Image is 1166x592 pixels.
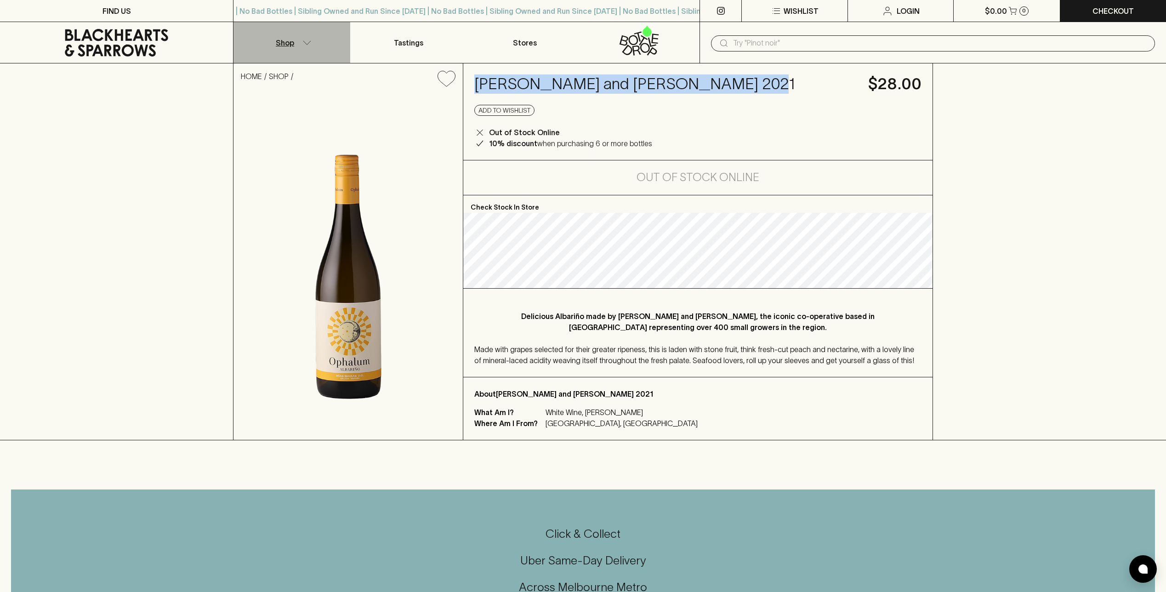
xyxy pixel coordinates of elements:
[1022,8,1026,13] p: 0
[434,67,459,91] button: Add to wishlist
[11,553,1155,568] h5: Uber Same-Day Delivery
[489,138,652,149] p: when purchasing 6 or more bottles
[276,37,294,48] p: Shop
[394,37,423,48] p: Tastings
[233,94,463,440] img: 30448.png
[1138,564,1148,574] img: bubble-icon
[474,388,921,399] p: About [PERSON_NAME] and [PERSON_NAME] 2021
[868,74,921,94] h4: $28.00
[241,72,262,80] a: HOME
[102,6,131,17] p: FIND US
[489,127,560,138] p: Out of Stock Online
[546,407,698,418] p: White Wine, [PERSON_NAME]
[466,22,583,63] a: Stores
[489,139,537,148] b: 10% discount
[11,526,1155,541] h5: Click & Collect
[350,22,466,63] a: Tastings
[269,72,289,80] a: SHOP
[474,345,914,364] span: Made with grapes selected for their greater ripeness, this is laden with stone fruit, think fresh...
[546,418,698,429] p: [GEOGRAPHIC_DATA], [GEOGRAPHIC_DATA]
[1092,6,1134,17] p: Checkout
[637,170,759,185] h5: Out of Stock Online
[474,105,535,116] button: Add to wishlist
[463,195,932,213] p: Check Stock In Store
[897,6,920,17] p: Login
[474,418,543,429] p: Where Am I From?
[493,311,903,333] p: Delicious Albariño made by [PERSON_NAME] and [PERSON_NAME], the iconic co-operative based in [GEO...
[474,407,543,418] p: What Am I?
[733,36,1148,51] input: Try "Pinot noir"
[233,22,350,63] button: Shop
[985,6,1007,17] p: $0.00
[474,74,857,94] h4: [PERSON_NAME] and [PERSON_NAME] 2021
[513,37,537,48] p: Stores
[784,6,819,17] p: Wishlist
